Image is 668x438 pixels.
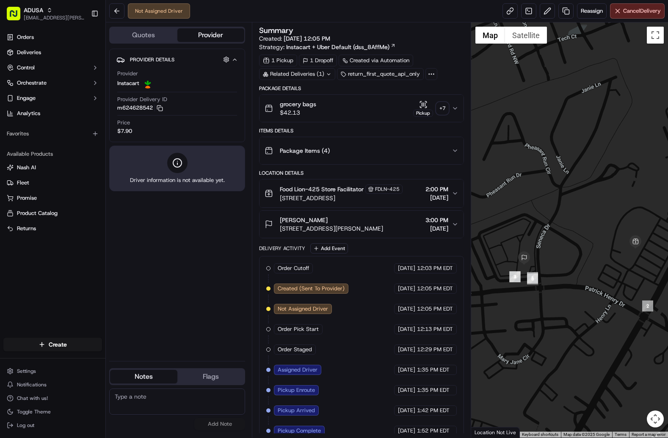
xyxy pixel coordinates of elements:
[425,185,448,193] span: 2:00 PM
[3,176,102,190] button: Fleet
[280,146,330,155] span: Package Items ( 4 )
[280,100,316,108] span: grocery bags
[7,225,99,232] a: Returns
[278,325,319,333] span: Order Pick Start
[413,100,448,117] button: Pickup+7
[17,225,36,232] span: Returns
[527,273,538,284] div: 6
[398,305,415,313] span: [DATE]
[3,147,102,161] div: Available Products
[3,127,102,140] div: Favorites
[3,419,102,431] button: Log out
[398,366,415,374] span: [DATE]
[398,427,415,435] span: [DATE]
[632,432,665,437] a: Report a map error
[3,76,102,90] button: Orchestrate
[417,366,450,374] span: 1:35 PM EDT
[259,179,464,207] button: Food Lion-425 Store FacilitatorFDLN-425[STREET_ADDRESS]2:00 PM[DATE]
[413,110,433,117] div: Pickup
[17,110,40,117] span: Analytics
[7,179,99,187] a: Fleet
[278,264,309,272] span: Order Cutoff
[117,104,163,112] button: m624628542
[278,407,315,414] span: Pickup Arrived
[3,61,102,74] button: Control
[117,96,167,103] span: Provider Delivery ID
[3,222,102,235] button: Returns
[299,55,337,66] div: 1 Dropoff
[17,368,36,375] span: Settings
[3,3,88,24] button: ADUSA[EMAIL_ADDRESS][PERSON_NAME][DOMAIN_NAME]
[110,28,177,42] button: Quotes
[3,338,102,351] button: Create
[259,245,305,252] div: Delivery Activity
[17,33,34,41] span: Orders
[280,185,364,193] span: Food Lion-425 Store Facilitator
[117,119,130,127] span: Price
[49,340,67,349] span: Create
[284,35,330,42] span: [DATE] 12:05 PM
[3,406,102,418] button: Toggle Theme
[3,91,102,105] button: Engage
[278,427,321,435] span: Pickup Complete
[417,407,450,414] span: 1:42 PM EDT
[17,94,36,102] span: Engage
[17,395,48,402] span: Chat with us!
[527,272,538,283] div: 5
[280,216,328,224] span: [PERSON_NAME]
[24,14,84,21] button: [EMAIL_ADDRESS][PERSON_NAME][DOMAIN_NAME]
[24,6,43,14] button: ADUSA
[177,28,245,42] button: Provider
[259,43,396,51] div: Strategy:
[413,100,433,117] button: Pickup
[417,325,453,333] span: 12:13 PM EDT
[130,176,225,184] span: Driver information is not available yet.
[17,79,47,87] span: Orchestrate
[117,80,139,87] span: Instacart
[436,102,448,114] div: + 7
[259,27,293,34] h3: Summary
[509,271,520,282] div: 3
[17,49,41,56] span: Deliveries
[398,325,415,333] span: [DATE]
[425,224,448,233] span: [DATE]
[473,427,501,438] img: Google
[3,392,102,404] button: Chat with us!
[117,127,132,135] span: $7.90
[3,379,102,391] button: Notifications
[280,108,316,117] span: $42.13
[3,107,102,120] a: Analytics
[110,370,177,383] button: Notes
[615,432,627,437] a: Terms (opens in new tab)
[510,271,521,282] div: 4
[647,410,664,427] button: Map camera controls
[610,3,665,19] button: CancelDelivery
[337,68,424,80] div: return_first_quote_api_only
[375,186,400,193] span: FDLN-425
[117,70,138,77] span: Provider
[3,365,102,377] button: Settings
[259,137,464,164] button: Package Items (4)
[278,305,328,313] span: Not Assigned Driver
[417,346,453,353] span: 12:29 PM EDT
[259,211,464,238] button: [PERSON_NAME][STREET_ADDRESS][PERSON_NAME]3:00 PM[DATE]
[286,43,396,51] a: Instacart + Uber Default (dss_8AffMe)
[3,30,102,44] a: Orders
[17,179,29,187] span: Fleet
[116,52,238,66] button: Provider Details
[280,194,403,202] span: [STREET_ADDRESS]
[505,27,547,44] button: Show satellite imagery
[259,170,464,176] div: Location Details
[398,346,415,353] span: [DATE]
[522,432,558,438] button: Keyboard shortcuts
[563,432,610,437] span: Map data ©2025 Google
[339,55,413,66] a: Created via Automation
[177,370,245,383] button: Flags
[3,46,102,59] a: Deliveries
[425,216,448,224] span: 3:00 PM
[3,191,102,205] button: Promise
[310,243,348,253] button: Add Event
